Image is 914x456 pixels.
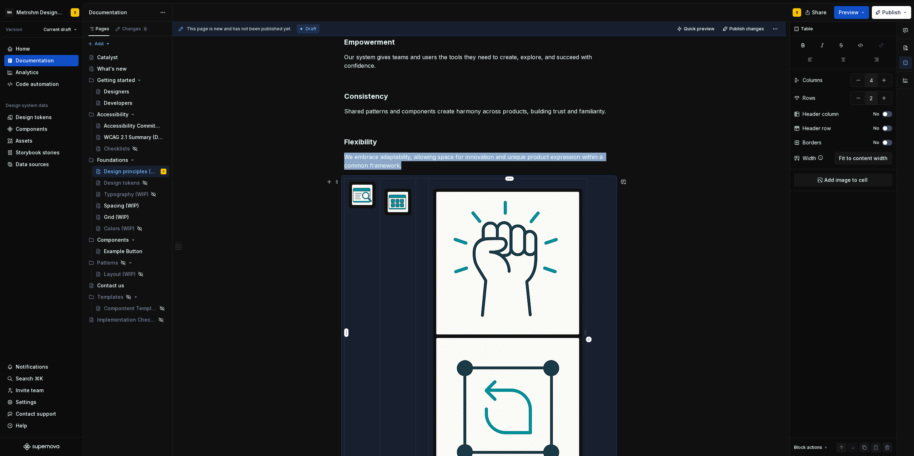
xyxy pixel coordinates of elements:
div: Columns [803,77,823,84]
button: Notifications [4,361,79,373]
div: Getting started [86,75,169,86]
a: Compontent Template [92,303,169,314]
img: eb06ce63-5b62-4da6-a640-8fbdd7cbd522.png [352,185,372,205]
div: Patterns [86,257,169,268]
button: Help [4,420,79,431]
a: Design tokens [4,112,79,123]
div: S [796,10,798,15]
a: Implementation Checklist [86,314,169,326]
button: Add image to cell [794,174,892,186]
span: 6 [142,26,148,32]
div: Design tokens [16,114,52,121]
img: 02355d32-539b-45a1-bb47-7fc4b1677b15.png [388,192,408,212]
a: Typography (WIP) [92,189,169,200]
label: No [873,111,879,117]
button: Search ⌘K [4,373,79,384]
div: What's new [97,65,127,72]
div: Width [803,155,816,162]
a: Assets [4,135,79,147]
div: Metrohm Design System [16,9,62,16]
div: Grid (WIP) [104,214,129,221]
div: Checklists [104,145,130,152]
div: Spacing (WIP) [104,202,139,209]
div: Contact us [97,282,124,289]
span: This page is new and has not been published yet. [187,26,291,32]
button: Share [802,6,831,19]
div: Search ⌘K [16,375,43,382]
button: Publish [872,6,911,19]
span: Draft [306,26,316,32]
p: We embrace adaptability, allowing space for innovation and unique product expression within a com... [344,153,614,170]
div: Colors (WIP) [104,225,135,232]
div: Settings [16,399,36,406]
div: Storybook stories [16,149,60,156]
h3: Consistency [344,91,614,101]
div: Accessibility Commitment (Draft) [104,122,163,129]
a: Example Button [92,246,169,257]
a: Analytics [4,67,79,78]
div: Pages [89,26,109,32]
div: Foundations [86,154,169,166]
a: Data sources [4,159,79,170]
div: Getting started [97,77,135,84]
div: Analytics [16,69,39,76]
div: Developers [104,99,132,107]
div: MA [5,8,14,17]
label: No [873,125,879,131]
a: Home [4,43,79,55]
div: Catalyst [97,54,118,61]
a: Contact us [86,280,169,291]
div: Example Button [104,248,142,255]
a: Storybook stories [4,147,79,158]
div: Templates [97,293,124,301]
p: Shared patterns and components create harmony across products, building trust and familiarity. [344,107,614,116]
div: Page tree [86,52,169,326]
div: Contact support [16,410,56,417]
a: Checklists [92,143,169,154]
div: Components [86,234,169,246]
div: Header row [803,125,831,132]
div: Block actions [794,445,822,450]
span: Share [812,9,827,16]
div: Design principles (WIP) [104,168,159,175]
a: WCAG 2.1 Summary (Draft) [92,132,169,143]
img: fb85c625-6d00-4ca4-a2ec-bcea5f60db05.png [436,192,579,334]
span: Add image to cell [824,176,868,184]
div: Components [97,236,129,244]
a: Accessibility Commitment (Draft) [92,120,169,132]
div: Changes [122,26,148,32]
button: Publish changes [720,24,767,34]
div: Block actions [794,442,829,452]
a: Layout (WIP) [92,268,169,280]
div: Assets [16,137,32,144]
a: Invite team [4,385,79,396]
div: Rows [803,94,815,102]
div: Design tokens [104,179,140,186]
div: Typography (WIP) [104,191,149,198]
span: Current draft [44,27,71,32]
div: Borders [803,139,822,146]
h3: Empowerment [344,37,614,47]
div: Version [6,27,22,32]
span: Quick preview [684,26,714,32]
div: S [74,10,76,15]
a: Code automation [4,78,79,90]
div: Designers [104,88,129,95]
button: Add [86,39,112,49]
div: Home [16,45,30,52]
a: Design principles (WIP)S [92,166,169,177]
a: Design tokens [92,177,169,189]
button: Current draft [40,25,80,35]
span: Preview [839,9,859,16]
div: Accessibility [97,111,129,118]
div: Accessibility [86,109,169,120]
div: Templates [86,291,169,303]
div: S [162,168,165,175]
div: WCAG 2.1 Summary (Draft) [104,134,163,141]
button: Fit to content width [834,152,892,165]
div: Compontent Template [104,305,157,312]
span: Publish [882,9,901,16]
button: Contact support [4,408,79,420]
button: Quick preview [675,24,718,34]
span: Add [95,41,104,47]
